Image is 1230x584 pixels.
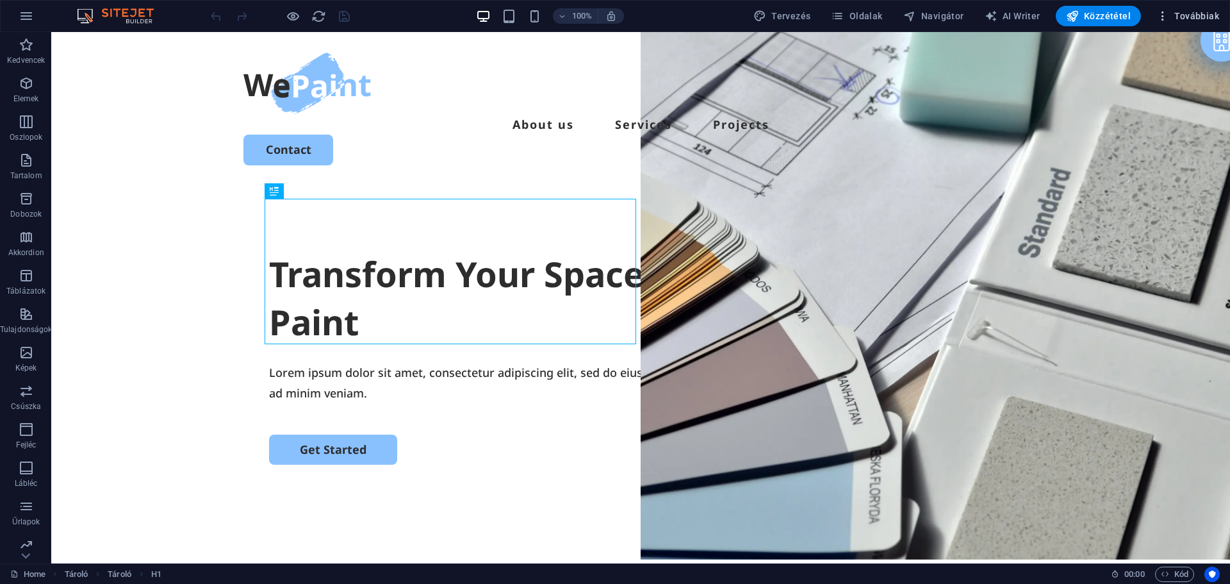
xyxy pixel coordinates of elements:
[6,286,45,296] p: Táblázatok
[1124,567,1144,582] span: 00 00
[1161,567,1188,582] span: Kód
[10,171,42,181] p: Tartalom
[151,567,161,582] span: Kattintson a kijelöléshez. Dupla kattintás az szerkesztéshez
[985,10,1040,22] span: AI Writer
[1111,567,1145,582] h6: Munkamenet idő
[13,94,39,104] p: Elemek
[748,6,816,26] button: Tervezés
[65,567,88,582] span: Kattintson a kijelöléshez. Dupla kattintás az szerkesztéshez
[898,6,969,26] button: Navigátor
[605,10,617,22] i: Átméretezés esetén automatikusan beállítja a nagyítási szintet a választott eszköznek megfelelően.
[980,6,1045,26] button: AI Writer
[553,8,598,24] button: 100%
[1204,567,1220,582] button: Usercentrics
[311,8,326,24] button: reload
[16,440,37,450] p: Fejléc
[903,10,964,22] span: Navigátor
[1066,10,1131,22] span: Közzététel
[753,10,811,22] span: Tervezés
[74,8,170,24] img: Editor Logo
[311,9,326,24] i: Weboldal újratöltése
[285,8,300,24] button: Kattintson ide az előnézeti módból való kilépéshez és a szerkesztés folytatásához
[65,567,162,582] nav: breadcrumb
[826,6,887,26] button: Oldalak
[572,8,593,24] h6: 100%
[8,247,44,258] p: Akkordion
[1056,6,1141,26] button: Közzététel
[1155,567,1194,582] button: Kód
[108,567,131,582] span: Kattintson a kijelöléshez. Dupla kattintás az szerkesztéshez
[10,132,42,142] p: Oszlopok
[10,567,45,582] a: Kattintson a kijelölés megszüntetéséhez. Dupla kattintás az oldalak megnyitásához
[1156,10,1219,22] span: Továbbiak
[11,401,41,412] p: Csúszka
[15,363,37,373] p: Képek
[7,55,45,65] p: Kedvencek
[10,209,42,219] p: Dobozok
[1151,6,1224,26] button: Továbbiak
[748,6,816,26] div: Tervezés (Ctrl+Alt+Y)
[12,517,40,527] p: Űrlapok
[15,478,38,488] p: Lábléc
[831,10,882,22] span: Oldalak
[1133,569,1135,579] span: :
